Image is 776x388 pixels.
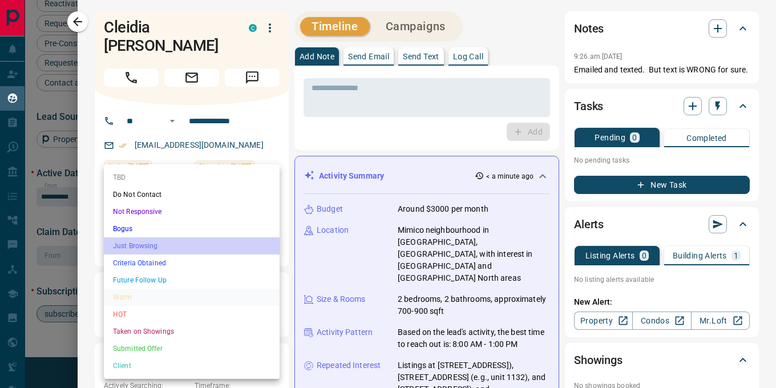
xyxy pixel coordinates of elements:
[104,186,280,203] li: Do Not Contact
[104,306,280,323] li: HOT
[104,237,280,254] li: Just Browsing
[104,323,280,340] li: Taken on Showings
[104,272,280,289] li: Future Follow Up
[104,220,280,237] li: Bogus
[104,340,280,357] li: Submitted Offer
[104,203,280,220] li: Not Responsive
[104,357,280,374] li: Client
[104,169,280,186] li: TBD
[104,254,280,272] li: Criteria Obtained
